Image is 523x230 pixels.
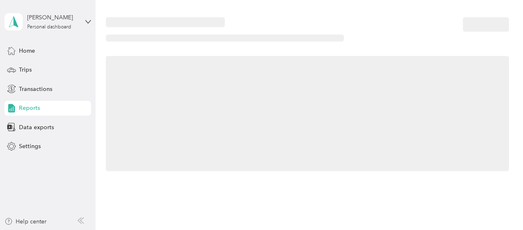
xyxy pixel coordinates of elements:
[19,123,54,132] span: Data exports
[27,25,71,30] div: Personal dashboard
[19,65,32,74] span: Trips
[5,217,47,226] button: Help center
[19,104,40,112] span: Reports
[19,142,41,151] span: Settings
[477,184,523,230] iframe: Everlance-gr Chat Button Frame
[19,46,35,55] span: Home
[19,85,52,93] span: Transactions
[27,13,79,22] div: [PERSON_NAME]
